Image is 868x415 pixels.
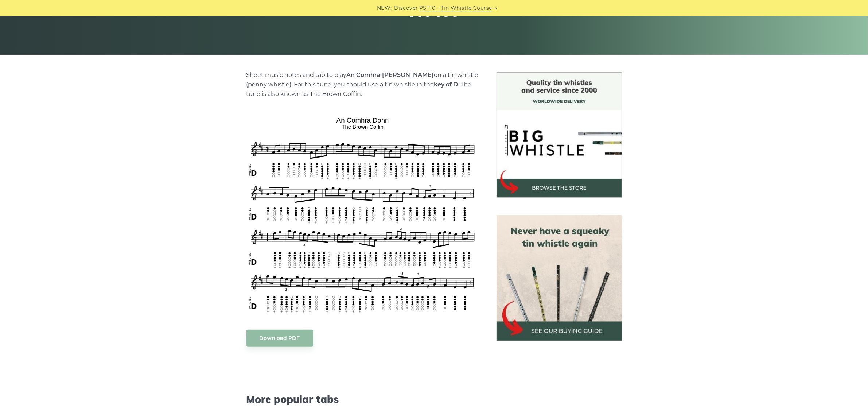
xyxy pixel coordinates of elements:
[497,72,622,198] img: BigWhistle Tin Whistle Store
[394,4,418,12] span: Discover
[246,70,479,99] p: Sheet music notes and tab to play on a tin whistle (penny whistle). For this tune, you should use...
[419,4,492,12] a: PST10 - Tin Whistle Course
[246,114,479,315] img: An Comhra Donn Tin Whistle Tabs & Sheet Music
[497,215,622,341] img: tin whistle buying guide
[377,4,392,12] span: NEW:
[246,393,479,406] span: More popular tabs
[246,330,313,347] a: Download PDF
[434,81,458,88] strong: key of D
[347,71,434,78] strong: An Comhra [PERSON_NAME]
